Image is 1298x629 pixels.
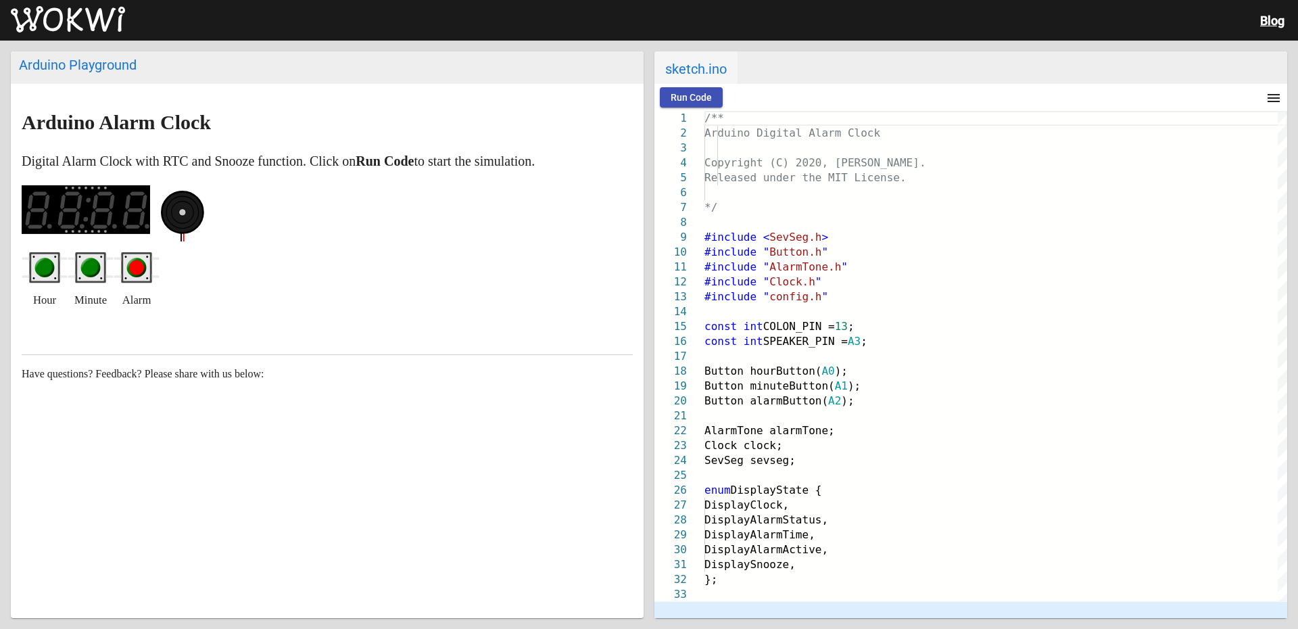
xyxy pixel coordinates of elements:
div: 22 [654,423,687,438]
div: 33 [654,587,687,602]
span: }; [704,573,717,586]
div: 14 [654,304,687,319]
div: 10 [654,245,687,260]
mat-icon: menu [1266,90,1282,106]
div: 19 [654,379,687,394]
div: 11 [654,260,687,275]
span: ); [848,379,861,392]
div: 6 [654,185,687,200]
div: 18 [654,364,687,379]
span: A2 [828,394,841,407]
small: Hour [33,289,56,311]
span: DisplayClock, [704,498,789,511]
div: 26 [654,483,687,498]
strong: Run Code [356,154,414,168]
span: Button alarmButton( [704,394,828,407]
span: int [744,320,763,333]
span: #include [704,290,756,303]
div: 25 [654,468,687,483]
div: 17 [654,349,687,364]
small: Minute [74,289,107,311]
span: config.h [769,290,821,303]
span: COLON_PIN = [763,320,835,333]
span: enum [704,484,731,496]
span: SevSeg.h [769,231,821,243]
button: Run Code [660,87,723,108]
div: 28 [654,513,687,528]
span: ; [848,320,855,333]
span: AlarmTone.h [769,260,841,273]
span: Button hourButton( [704,365,821,377]
span: > [821,231,828,243]
span: 13 [835,320,848,333]
span: const [704,320,737,333]
div: 29 [654,528,687,542]
span: SevSeg sevseg; [704,454,796,467]
span: DisplayAlarmTime, [704,528,815,541]
div: 30 [654,542,687,557]
p: Digital Alarm Clock with RTC and Snooze function. Click on to start the simulation. [22,150,633,172]
span: #include [704,275,756,288]
div: 5 [654,170,687,185]
span: Clock clock; [704,439,783,452]
div: 16 [654,334,687,349]
span: A1 [835,379,848,392]
div: 32 [654,572,687,587]
span: DisplayAlarmActive, [704,543,828,556]
span: DisplayAlarmStatus, [704,513,828,526]
span: " [763,260,770,273]
div: 23 [654,438,687,453]
div: 27 [654,498,687,513]
span: " [815,275,822,288]
div: 3 [654,141,687,156]
span: " [763,290,770,303]
span: Have questions? Feedback? Please share with us below: [22,368,264,379]
span: A3 [848,335,861,348]
span: A0 [821,365,834,377]
h1: Arduino Alarm Clock [22,112,633,133]
div: 13 [654,289,687,304]
span: #include [704,246,756,258]
div: 2 [654,126,687,141]
div: 7 [654,200,687,215]
span: " [763,275,770,288]
span: sketch.ino [654,51,738,84]
div: 8 [654,215,687,230]
div: 24 [654,453,687,468]
span: Button.h [769,246,821,258]
span: " [821,246,828,258]
span: AlarmTone alarmTone; [704,424,835,437]
div: 15 [654,319,687,334]
span: ; [861,335,867,348]
span: DisplayState { [731,484,822,496]
span: ); [835,365,848,377]
img: Wokwi [11,6,125,33]
div: 4 [654,156,687,170]
span: < [763,231,770,243]
div: 20 [654,394,687,409]
div: 1 [654,111,687,126]
span: " [821,290,828,303]
span: #include [704,231,756,243]
span: SPEAKER_PIN = [763,335,848,348]
span: Clock.h [769,275,815,288]
span: " [841,260,848,273]
span: DisplaySnooze, [704,558,796,571]
span: Button minuteButton( [704,379,835,392]
span: " [763,246,770,258]
div: 31 [654,557,687,572]
div: 21 [654,409,687,423]
span: Copyright (C) 2020, [PERSON_NAME]. [704,156,926,169]
span: Released under the MIT License. [704,171,907,184]
span: ); [841,394,854,407]
small: Alarm [122,289,151,311]
div: 12 [654,275,687,289]
div: Arduino Playground [19,57,635,73]
div: 9 [654,230,687,245]
span: Run Code [671,92,712,103]
span: const [704,335,737,348]
span: #include [704,260,756,273]
span: Arduino Digital Alarm Clock [704,126,880,139]
a: Blog [1260,14,1284,28]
